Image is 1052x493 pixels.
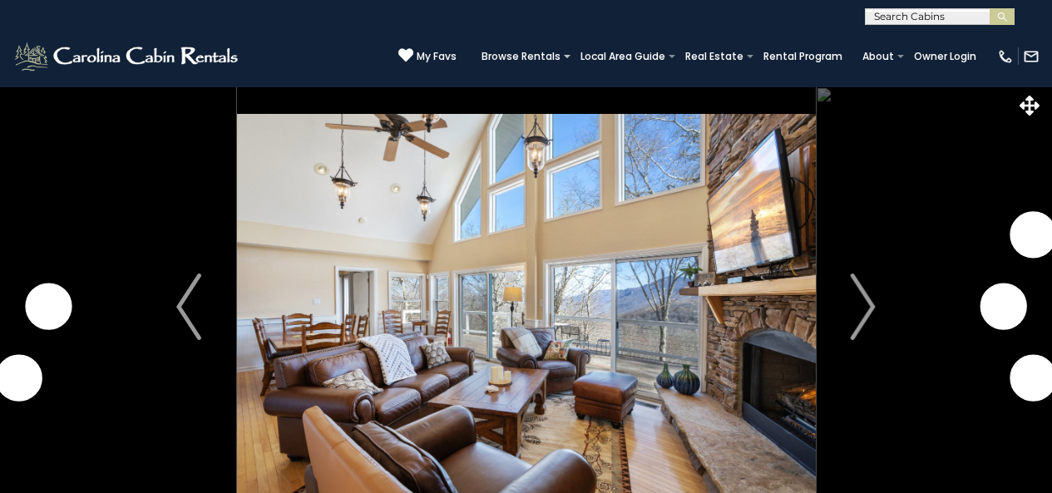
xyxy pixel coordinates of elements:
[473,45,569,68] a: Browse Rentals
[851,274,876,340] img: arrow
[677,45,752,68] a: Real Estate
[572,45,674,68] a: Local Area Guide
[854,45,902,68] a: About
[176,274,201,340] img: arrow
[398,47,457,65] a: My Favs
[12,40,243,73] img: White-1-2.png
[906,45,985,68] a: Owner Login
[755,45,851,68] a: Rental Program
[997,48,1014,65] img: phone-regular-white.png
[1023,48,1040,65] img: mail-regular-white.png
[417,49,457,64] span: My Favs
